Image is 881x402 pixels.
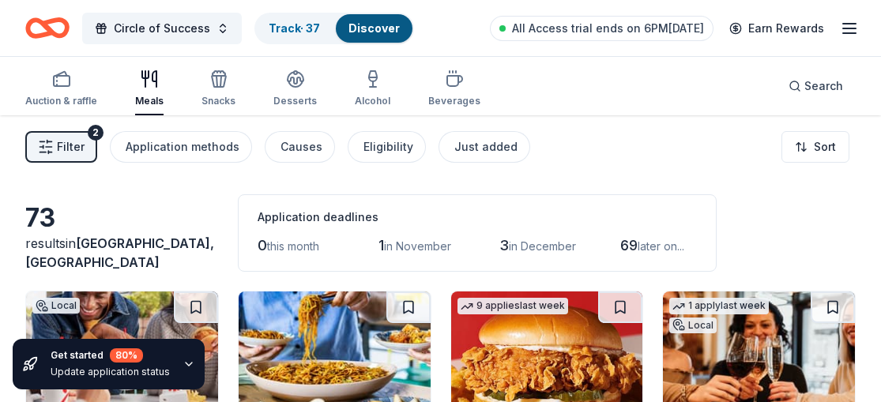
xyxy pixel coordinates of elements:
[25,235,214,270] span: [GEOGRAPHIC_DATA], [GEOGRAPHIC_DATA]
[355,95,390,107] div: Alcohol
[454,137,518,156] div: Just added
[25,131,97,163] button: Filter2
[258,208,697,227] div: Application deadlines
[32,298,80,314] div: Local
[804,77,843,96] span: Search
[669,298,769,314] div: 1 apply last week
[620,237,638,254] span: 69
[126,137,239,156] div: Application methods
[638,239,684,253] span: later on...
[814,137,836,156] span: Sort
[776,70,856,102] button: Search
[201,63,235,115] button: Snacks
[51,348,170,363] div: Get started
[490,16,713,41] a: All Access trial ends on 6PM[DATE]
[110,131,252,163] button: Application methods
[378,237,384,254] span: 1
[348,21,400,35] a: Discover
[25,63,97,115] button: Auction & raffle
[499,237,509,254] span: 3
[267,239,319,253] span: this month
[512,19,704,38] span: All Access trial ends on 6PM[DATE]
[384,239,451,253] span: in November
[355,63,390,115] button: Alcohol
[669,317,717,333] div: Local
[428,63,480,115] button: Beverages
[258,237,267,254] span: 0
[51,366,170,378] div: Update application status
[273,95,317,107] div: Desserts
[265,131,335,163] button: Causes
[363,137,413,156] div: Eligibility
[114,19,210,38] span: Circle of Success
[280,137,322,156] div: Causes
[135,95,164,107] div: Meals
[720,14,834,43] a: Earn Rewards
[201,95,235,107] div: Snacks
[135,63,164,115] button: Meals
[269,21,320,35] a: Track· 37
[88,125,104,141] div: 2
[348,131,426,163] button: Eligibility
[509,239,576,253] span: in December
[457,298,568,314] div: 9 applies last week
[428,95,480,107] div: Beverages
[25,235,214,270] span: in
[439,131,530,163] button: Just added
[273,63,317,115] button: Desserts
[254,13,414,44] button: Track· 37Discover
[25,95,97,107] div: Auction & raffle
[25,202,219,234] div: 73
[82,13,242,44] button: Circle of Success
[25,234,219,272] div: results
[57,137,85,156] span: Filter
[110,348,143,363] div: 80 %
[781,131,849,163] button: Sort
[25,9,70,47] a: Home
